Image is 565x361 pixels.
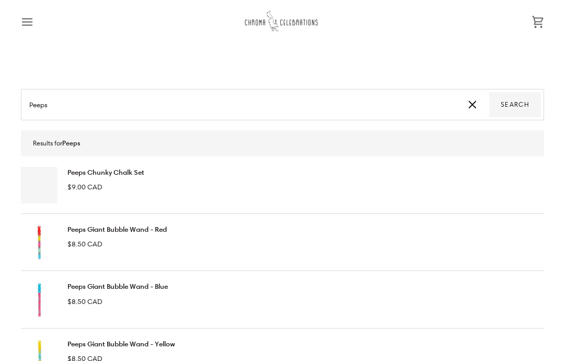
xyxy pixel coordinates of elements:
span: $8.50 CAD [67,239,103,249]
span: $8.50 CAD [67,297,103,306]
button: Reset [456,92,489,117]
a: Peeps Giant Bubble Wand - Yellow [67,339,175,348]
img: Chroma Celebrations [243,8,322,36]
p: Results for [33,136,532,150]
input: Search our store [24,92,456,117]
a: Peeps Chunky Chalk Set [67,167,144,176]
a: Peeps Chunky Chalk and Stencil Set [21,167,58,204]
a: Peeps Giant Bubble Wand - Blue [67,281,168,290]
span: Peeps [62,139,80,147]
span: $9.00 CAD [67,182,103,191]
a: Peeps Giant Bubble Wand - Red [67,224,167,233]
button: Search [489,92,541,117]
